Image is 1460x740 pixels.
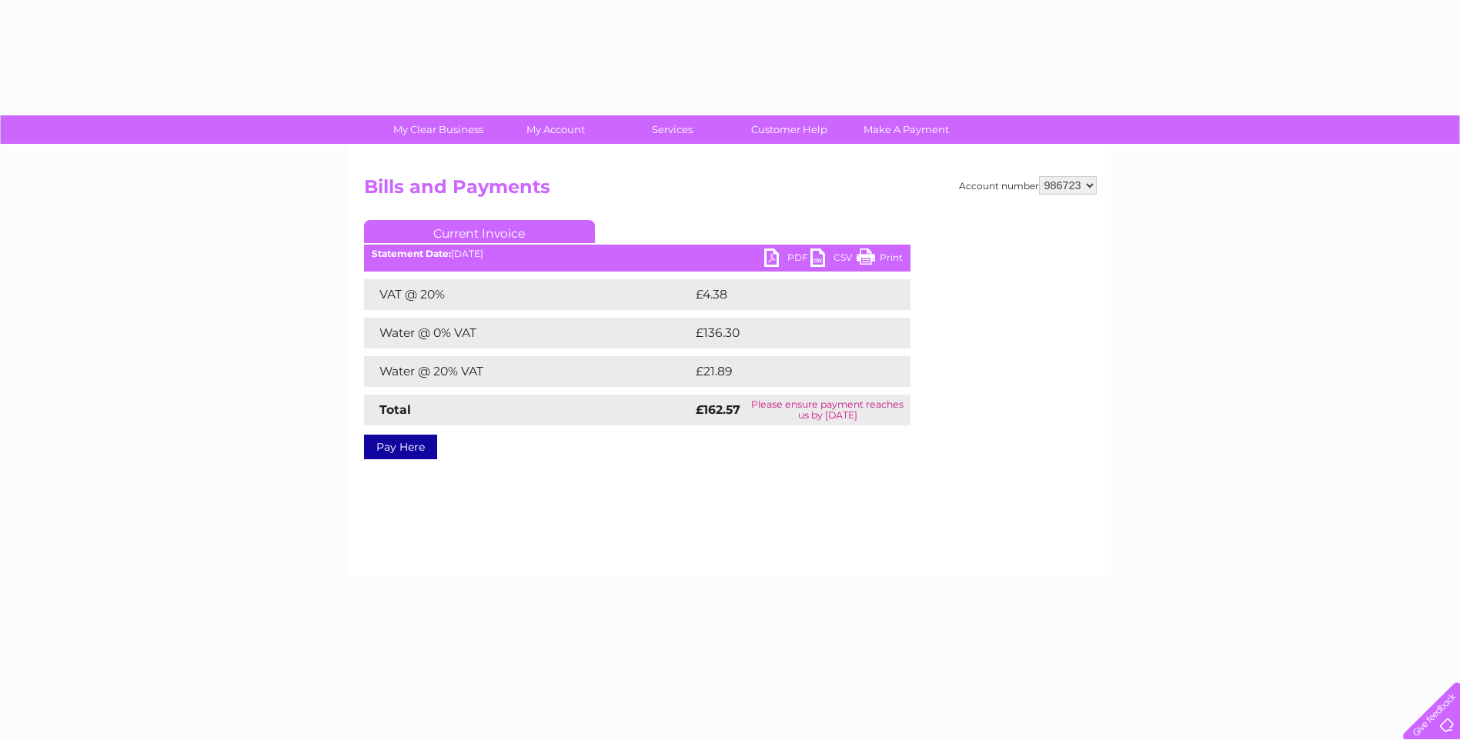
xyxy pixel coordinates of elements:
a: Print [857,248,903,271]
td: £136.30 [692,318,882,348]
b: Statement Date: [372,248,451,259]
td: Water @ 20% VAT [364,356,692,387]
a: Current Invoice [364,220,595,243]
a: My Clear Business [375,115,502,144]
td: Please ensure payment reaches us by [DATE] [745,395,910,425]
strong: £162.57 [696,402,740,417]
a: PDF [764,248,810,271]
strong: Total [379,402,411,417]
td: £21.89 [692,356,878,387]
h2: Bills and Payments [364,176,1097,205]
a: Services [609,115,736,144]
td: £4.38 [692,279,874,310]
td: Water @ 0% VAT [364,318,692,348]
div: [DATE] [364,248,910,259]
a: Customer Help [726,115,853,144]
div: Account number [959,176,1097,195]
a: CSV [810,248,857,271]
a: My Account [492,115,619,144]
a: Pay Here [364,435,437,459]
td: VAT @ 20% [364,279,692,310]
a: Make A Payment [843,115,970,144]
